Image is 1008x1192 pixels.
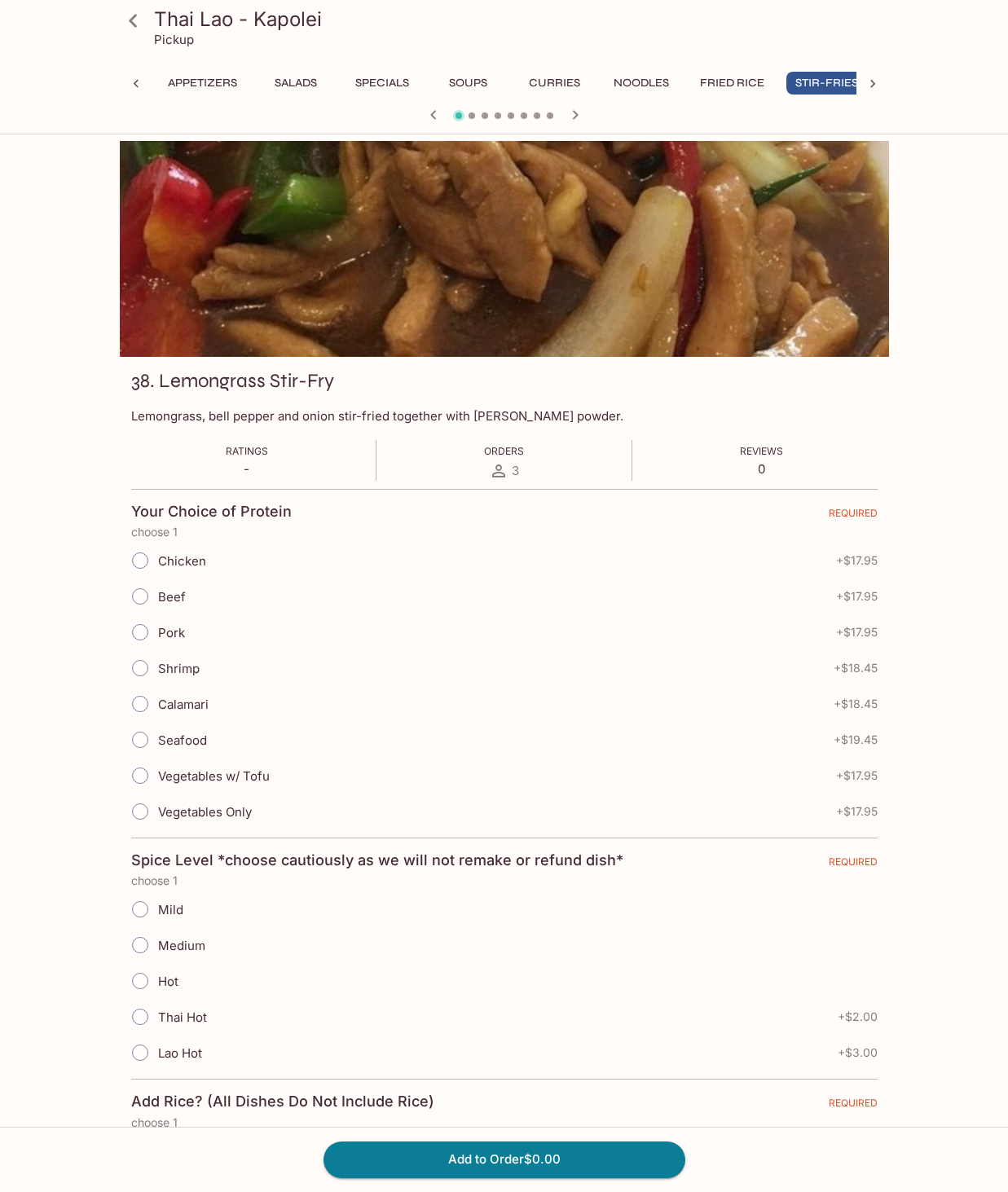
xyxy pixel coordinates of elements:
[226,461,268,477] p: -
[158,938,205,953] span: Medium
[158,902,183,917] span: Mild
[158,661,200,676] span: Shrimp
[131,408,878,424] p: Lemongrass, bell pepper and onion stir-fried together with [PERSON_NAME] powder.
[131,874,878,887] p: choose 1
[158,625,185,640] span: Pork
[836,626,878,639] span: + $17.95
[159,72,246,95] button: Appetizers
[518,72,592,95] button: Curries
[512,463,519,478] span: 3
[836,554,878,567] span: + $17.95
[836,769,878,782] span: + $17.95
[158,804,252,820] span: Vegetables Only
[158,768,270,784] span: Vegetables w/ Tofu
[158,697,209,712] span: Calamari
[259,72,332,95] button: Salads
[158,553,206,569] span: Chicken
[131,503,292,521] h4: Your Choice of Protein
[346,72,419,95] button: Specials
[226,445,268,457] span: Ratings
[432,72,505,95] button: Soups
[834,697,878,710] span: + $18.45
[834,733,878,746] span: + $19.45
[829,1097,878,1115] span: REQUIRED
[829,507,878,526] span: REQUIRED
[131,851,623,869] h4: Spice Level *choose cautiously as we will not remake or refund dish*
[786,72,867,95] button: Stir-Fries
[131,1093,434,1111] h4: Add Rice? (All Dishes Do Not Include Rice)
[324,1141,685,1177] button: Add to Order$0.00
[154,7,883,32] h3: Thai Lao - Kapolei
[838,1046,878,1059] span: + $3.00
[836,590,878,603] span: + $17.95
[834,662,878,675] span: + $18.45
[154,32,194,47] p: Pickup
[120,141,889,357] div: 38. Lemongrass Stir-Fry
[158,589,186,605] span: Beef
[691,72,773,95] button: Fried Rice
[740,445,783,457] span: Reviews
[838,1010,878,1023] span: + $2.00
[158,1009,207,1025] span: Thai Hot
[829,856,878,874] span: REQUIRED
[158,974,178,989] span: Hot
[158,1045,202,1061] span: Lao Hot
[836,805,878,818] span: + $17.95
[131,526,878,539] p: choose 1
[158,732,207,748] span: Seafood
[484,445,524,457] span: Orders
[131,368,334,394] h3: 38. Lemongrass Stir-Fry
[131,1116,878,1129] p: choose 1
[605,72,678,95] button: Noodles
[740,461,783,477] p: 0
